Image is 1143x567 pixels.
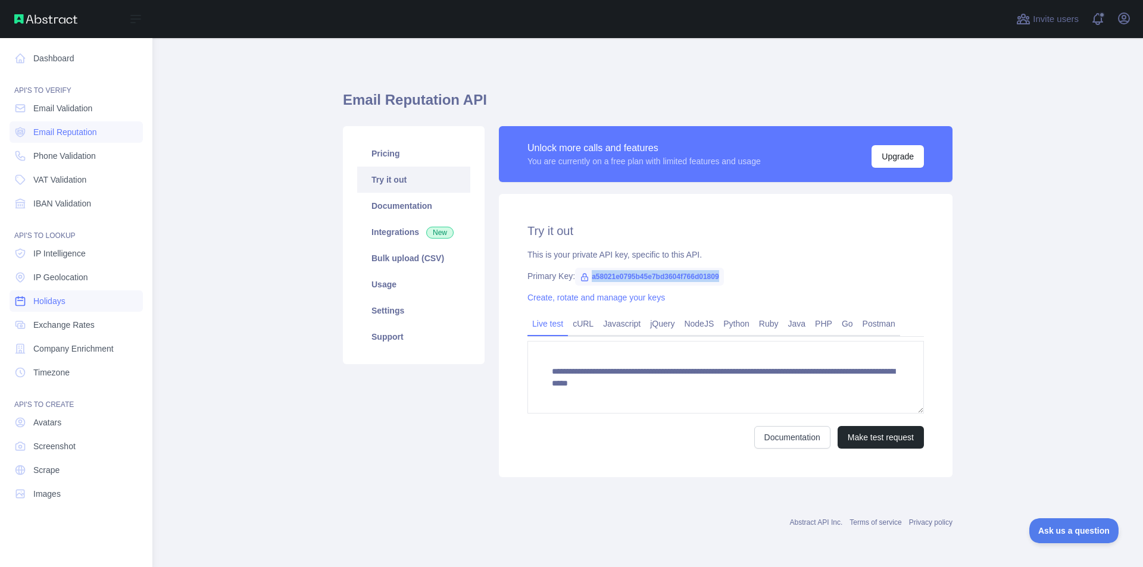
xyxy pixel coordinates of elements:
[909,518,952,527] a: Privacy policy
[33,174,86,186] span: VAT Validation
[527,270,924,282] div: Primary Key:
[10,459,143,481] a: Scrape
[357,297,470,324] a: Settings
[10,362,143,383] a: Timezone
[33,464,60,476] span: Scrape
[33,102,92,114] span: Email Validation
[426,227,454,239] span: New
[1029,518,1119,543] iframe: Toggle Customer Support
[810,314,837,333] a: PHP
[527,293,665,302] a: Create, rotate and manage your keys
[33,248,86,259] span: IP Intelligence
[527,314,568,333] a: Live test
[10,48,143,69] a: Dashboard
[357,219,470,245] a: Integrations New
[33,271,88,283] span: IP Geolocation
[10,71,143,95] div: API'S TO VERIFY
[33,126,97,138] span: Email Reputation
[33,295,65,307] span: Holidays
[33,198,91,209] span: IBAN Validation
[33,416,61,428] span: Avatars
[10,98,143,119] a: Email Validation
[10,243,143,264] a: IP Intelligence
[850,518,901,527] a: Terms of service
[33,488,61,500] span: Images
[33,343,114,355] span: Company Enrichment
[838,426,924,449] button: Make test request
[33,319,95,331] span: Exchange Rates
[10,290,143,312] a: Holidays
[858,314,900,333] a: Postman
[357,167,470,193] a: Try it out
[1033,12,1079,26] span: Invite users
[527,223,924,239] h2: Try it out
[14,14,77,24] img: Abstract API
[357,140,470,167] a: Pricing
[527,249,924,261] div: This is your private API key, specific to this API.
[575,268,724,286] span: a58021e0795b45e7bd3604f766d01809
[783,314,811,333] a: Java
[357,324,470,350] a: Support
[10,412,143,433] a: Avatars
[1014,10,1081,29] button: Invite users
[645,314,679,333] a: jQuery
[10,267,143,288] a: IP Geolocation
[10,483,143,505] a: Images
[357,271,470,297] a: Usage
[10,145,143,167] a: Phone Validation
[10,386,143,409] div: API'S TO CREATE
[837,314,858,333] a: Go
[33,366,70,378] span: Timezone
[10,314,143,336] a: Exchange Rates
[679,314,719,333] a: NodeJS
[568,314,598,333] a: cURL
[527,141,761,155] div: Unlock more calls and features
[33,440,76,452] span: Screenshot
[790,518,843,527] a: Abstract API Inc.
[357,245,470,271] a: Bulk upload (CSV)
[10,217,143,240] div: API'S TO LOOKUP
[10,169,143,190] a: VAT Validation
[527,155,761,167] div: You are currently on a free plan with limited features and usage
[10,338,143,359] a: Company Enrichment
[10,193,143,214] a: IBAN Validation
[872,145,924,168] button: Upgrade
[10,121,143,143] a: Email Reputation
[598,314,645,333] a: Javascript
[754,426,830,449] a: Documentation
[719,314,754,333] a: Python
[10,436,143,457] a: Screenshot
[343,90,952,119] h1: Email Reputation API
[357,193,470,219] a: Documentation
[33,150,96,162] span: Phone Validation
[754,314,783,333] a: Ruby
